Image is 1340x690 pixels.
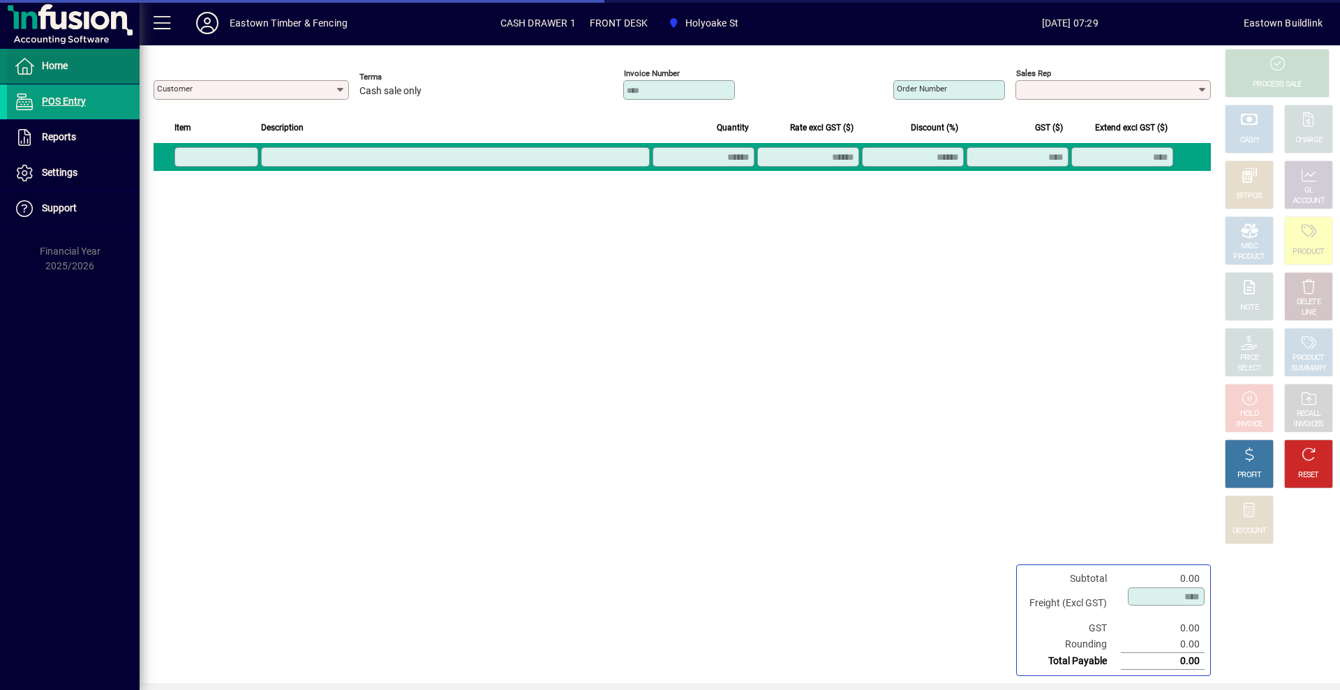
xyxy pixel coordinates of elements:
[1121,653,1205,670] td: 0.00
[7,156,140,190] a: Settings
[42,96,86,107] span: POS Entry
[1240,135,1258,146] div: CASH
[1304,186,1313,196] div: GL
[1121,636,1205,653] td: 0.00
[1240,409,1258,419] div: HOLD
[662,10,744,36] span: Holyoake St
[896,12,1244,34] span: [DATE] 07:29
[1236,419,1262,430] div: INVOICE
[42,167,77,178] span: Settings
[1297,297,1320,308] div: DELETE
[1241,241,1258,252] div: MISC
[1237,191,1263,202] div: EFTPOS
[1022,620,1121,636] td: GST
[1233,526,1266,537] div: DISCOUNT
[230,12,348,34] div: Eastown Timber & Fencing
[590,12,648,34] span: FRONT DESK
[897,84,947,93] mat-label: Order number
[1295,135,1323,146] div: CHARGE
[1253,80,1302,90] div: PROCESS SALE
[1022,636,1121,653] td: Rounding
[685,12,738,34] span: Holyoake St
[157,84,193,93] mat-label: Customer
[1035,120,1063,135] span: GST ($)
[1297,409,1321,419] div: RECALL
[359,73,443,82] span: Terms
[1293,419,1323,430] div: INVOICES
[790,120,854,135] span: Rate excl GST ($)
[42,131,76,142] span: Reports
[174,120,191,135] span: Item
[1302,308,1316,318] div: LINE
[1022,653,1121,670] td: Total Payable
[1240,353,1259,363] div: PRICE
[1293,353,1324,363] div: PRODUCT
[42,60,68,71] span: Home
[911,120,958,135] span: Discount (%)
[1293,196,1325,207] div: ACCOUNT
[1291,363,1326,374] div: SUMMARY
[624,68,680,78] mat-label: Invoice number
[1121,571,1205,587] td: 0.00
[1244,12,1323,34] div: Eastown Buildlink
[359,86,422,97] span: Cash sale only
[7,191,140,226] a: Support
[500,12,576,34] span: CASH DRAWER 1
[1022,571,1121,587] td: Subtotal
[1121,620,1205,636] td: 0.00
[7,49,140,84] a: Home
[1022,587,1121,620] td: Freight (Excl GST)
[261,120,304,135] span: Description
[42,202,77,213] span: Support
[1240,303,1258,313] div: NOTE
[1298,470,1319,481] div: RESET
[1237,470,1261,481] div: PROFIT
[717,120,749,135] span: Quantity
[185,10,230,36] button: Profile
[1237,363,1262,374] div: SELECT
[1293,247,1324,257] div: PRODUCT
[7,120,140,155] a: Reports
[1016,68,1051,78] mat-label: Sales rep
[1233,252,1265,262] div: PRODUCT
[1095,120,1168,135] span: Extend excl GST ($)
